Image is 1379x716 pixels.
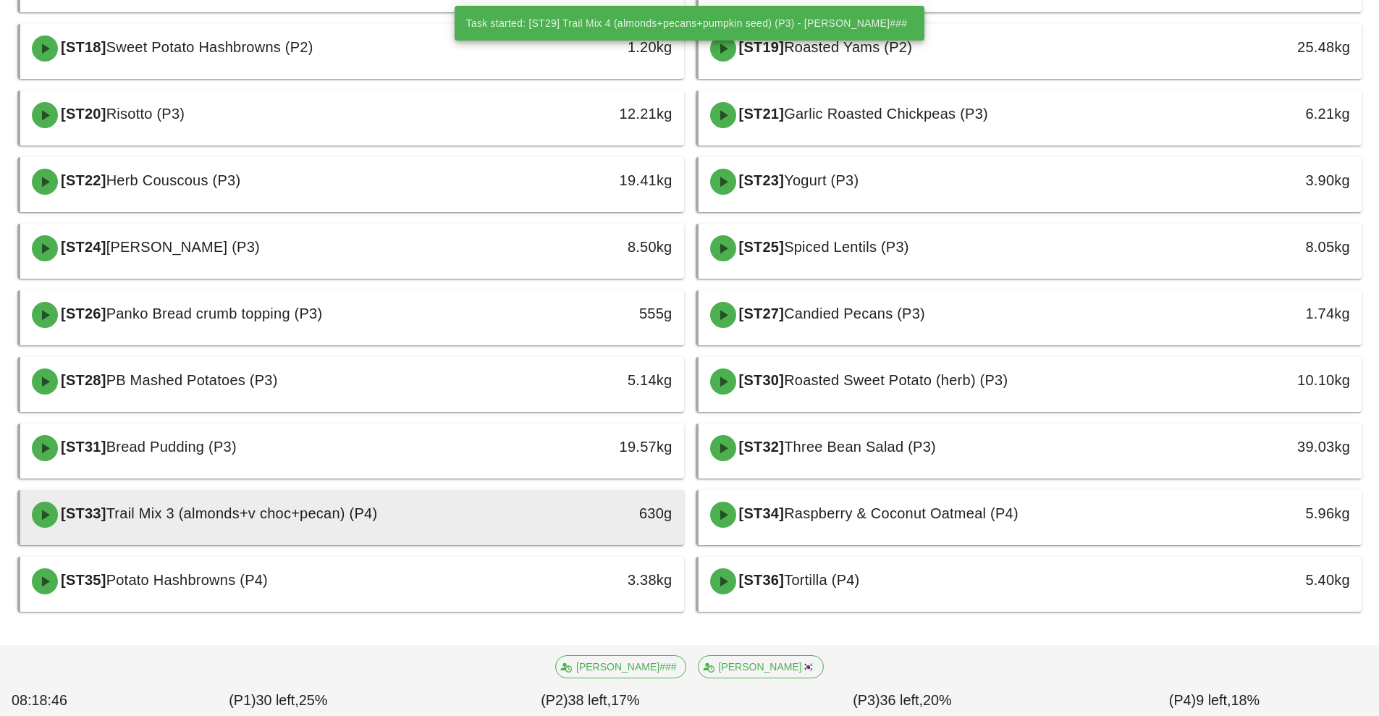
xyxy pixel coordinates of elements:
div: Task started: [ST29] Trail Mix 4 (almonds+pecans+pumpkin seed) (P3) - [PERSON_NAME]### [455,6,919,41]
span: Sweet Potato Hashbrowns (P2) [106,39,313,55]
span: [ST22] [58,172,106,188]
span: 30 left, [256,692,298,708]
div: 1.20kg [525,35,672,59]
span: Panko Bread crumb topping (P3) [106,306,323,321]
span: [ST24] [58,239,106,255]
span: [ST33] [58,505,106,521]
span: [ST19] [736,39,785,55]
span: Trail Mix 3 (almonds+v choc+pecan) (P4) [106,505,378,521]
span: Tortilla (P4) [784,572,859,588]
div: 630g [525,502,672,525]
div: 19.41kg [525,169,672,192]
span: Herb Couscous (P3) [106,172,241,188]
span: Potato Hashbrowns (P4) [106,572,268,588]
div: 08:18:46 [9,687,122,715]
div: (P2) 17% [434,687,746,715]
div: 5.14kg [525,368,672,392]
span: [ST34] [736,505,785,521]
span: 9 left, [1196,692,1231,708]
span: [ST27] [736,306,785,321]
span: 36 left, [880,692,923,708]
span: 38 left, [568,692,611,708]
span: [ST36] [736,572,785,588]
div: 3.90kg [1203,169,1350,192]
span: Risotto (P3) [106,106,185,122]
span: Yogurt (P3) [784,172,859,188]
span: [ST25] [736,239,785,255]
span: Bread Pudding (P3) [106,439,237,455]
span: [PERSON_NAME]### [565,656,677,678]
div: 19.57kg [525,435,672,458]
span: [PERSON_NAME] (P3) [106,239,260,255]
span: [ST23] [736,172,785,188]
div: (P4) 18% [1058,687,1370,715]
span: [PERSON_NAME]🇰🇷 [707,656,814,678]
div: 5.40kg [1203,568,1350,591]
span: Roasted Sweet Potato (herb) (P3) [784,372,1008,388]
div: 3.38kg [525,568,672,591]
div: (P1) 25% [122,687,434,715]
span: Roasted Yams (P2) [784,39,912,55]
span: [ST30] [736,372,785,388]
span: Raspberry & Coconut Oatmeal (P4) [784,505,1019,521]
span: [ST21] [736,106,785,122]
div: (P3) 20% [746,687,1058,715]
span: Candied Pecans (P3) [784,306,925,321]
div: 555g [525,302,672,325]
div: 1.74kg [1203,302,1350,325]
span: [ST31] [58,439,106,455]
span: Spiced Lentils (P3) [784,239,909,255]
span: [ST18] [58,39,106,55]
div: 5.96kg [1203,502,1350,525]
div: 8.05kg [1203,235,1350,258]
span: [ST32] [736,439,785,455]
div: 12.21kg [525,102,672,125]
span: PB Mashed Potatoes (P3) [106,372,278,388]
span: Garlic Roasted Chickpeas (P3) [784,106,988,122]
span: Three Bean Salad (P3) [784,439,936,455]
div: 10.10kg [1203,368,1350,392]
span: [ST28] [58,372,106,388]
span: [ST26] [58,306,106,321]
span: [ST35] [58,572,106,588]
div: 39.03kg [1203,435,1350,458]
div: 6.21kg [1203,102,1350,125]
span: [ST20] [58,106,106,122]
div: 8.50kg [525,235,672,258]
div: 25.48kg [1203,35,1350,59]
